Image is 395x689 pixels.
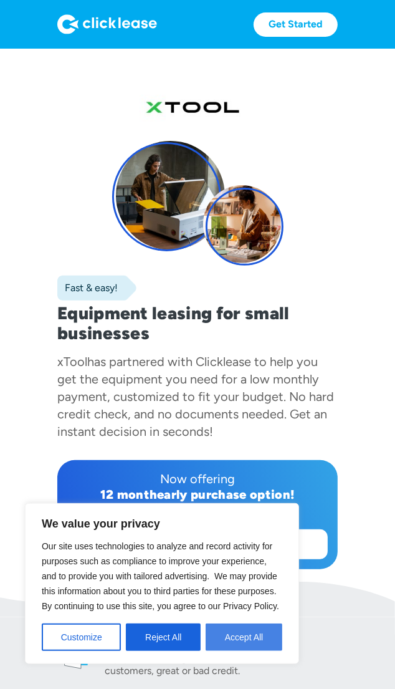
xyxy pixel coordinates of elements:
h1: Equipment leasing for small businesses [57,303,338,343]
button: Accept All [206,624,282,651]
img: Logo [57,14,157,34]
div: 12 month [100,487,158,502]
p: We value your privacy [42,516,282,531]
button: Customize [42,624,121,651]
div: Equipment leasing solutions for all business customers, great or bad credit. [105,652,338,677]
div: Purchase outright within the first year [67,502,328,514]
a: Get Started [254,12,338,37]
button: Reject All [126,624,201,651]
div: has partnered with Clicklease to help you get the equipment you need for a low monthly payment, c... [57,354,334,439]
div: early purchase option! [157,487,295,502]
div: We value your privacy [25,503,299,664]
div: xTool [57,354,87,369]
span: Our site uses technologies to analyze and record activity for purposes such as compliance to impr... [42,541,279,611]
div: Now offering [67,470,328,488]
div: Fast & easy! [57,282,118,294]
